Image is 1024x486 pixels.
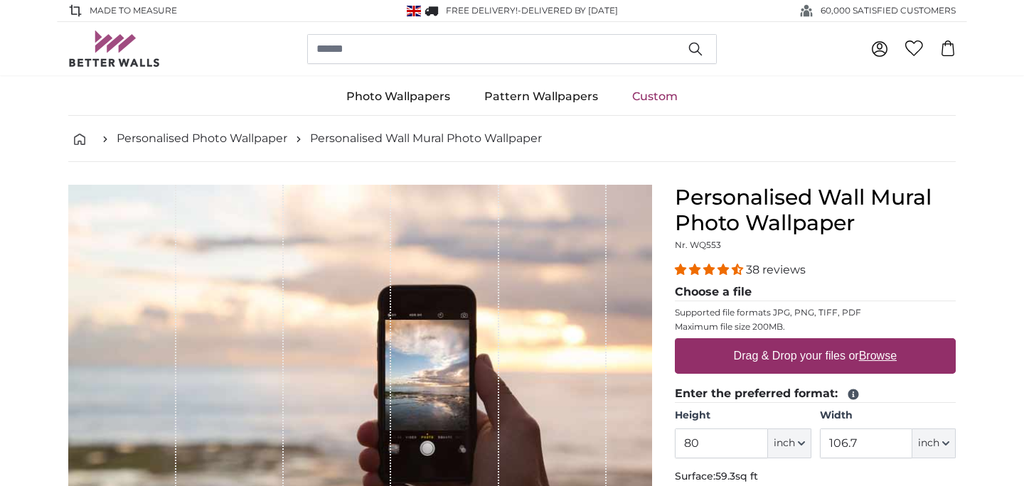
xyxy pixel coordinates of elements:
nav: breadcrumbs [68,116,956,162]
a: Pattern Wallpapers [467,78,615,115]
span: 60,000 SATISFIED CUSTOMERS [821,4,956,17]
span: 38 reviews [746,263,806,276]
a: Photo Wallpapers [329,78,467,115]
legend: Enter the preferred format: [675,385,956,403]
button: inch [912,428,956,458]
p: Supported file formats JPG, PNG, TIFF, PDF [675,307,956,318]
a: Custom [615,78,695,115]
img: Betterwalls [68,31,161,67]
p: Maximum file size 200MB. [675,321,956,333]
span: Delivered by [DATE] [521,5,618,16]
span: inch [774,436,795,450]
img: United Kingdom [407,6,421,16]
label: Height [675,409,811,423]
span: - [518,5,618,16]
span: 59.3sq ft [715,470,758,482]
span: 4.34 stars [675,263,746,276]
a: Personalised Wall Mural Photo Wallpaper [310,130,542,147]
span: FREE delivery! [446,5,518,16]
legend: Choose a file [675,283,956,301]
label: Drag & Drop your files or [728,342,902,370]
h1: Personalised Wall Mural Photo Wallpaper [675,185,956,236]
span: Nr. WQ553 [675,239,721,250]
span: inch [918,436,939,450]
button: inch [768,428,811,458]
a: Personalised Photo Wallpaper [117,130,287,147]
label: Width [820,409,956,423]
span: Made to Measure [90,4,177,17]
u: Browse [859,350,897,362]
p: Surface: [675,470,956,484]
